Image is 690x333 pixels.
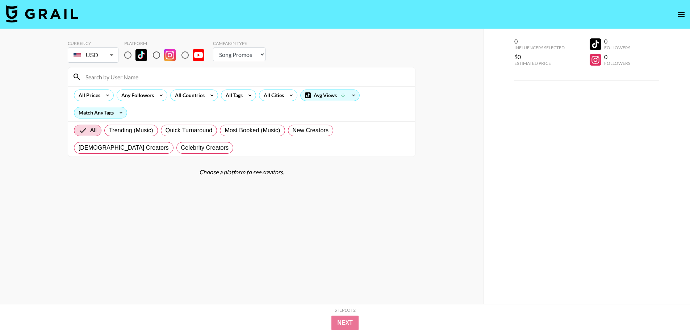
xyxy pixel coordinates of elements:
span: Quick Turnaround [166,126,213,135]
div: Platform [124,41,210,46]
div: Match Any Tags [74,107,127,118]
div: Estimated Price [514,61,565,66]
button: open drawer [674,7,689,22]
img: YouTube [193,49,204,61]
div: All Countries [171,90,206,101]
span: Trending (Music) [109,126,153,135]
input: Search by User Name [81,71,411,83]
span: [DEMOGRAPHIC_DATA] Creators [79,143,169,152]
div: Followers [604,45,630,50]
img: TikTok [135,49,147,61]
div: Avg Views [301,90,359,101]
img: Grail Talent [6,5,78,22]
div: USD [69,49,117,62]
span: New Creators [293,126,329,135]
div: 0 [514,38,565,45]
button: Next [331,316,359,330]
div: All Prices [74,90,102,101]
div: Influencers Selected [514,45,565,50]
div: $0 [514,53,565,61]
span: All [90,126,97,135]
div: Any Followers [117,90,155,101]
div: 0 [604,38,630,45]
div: Currency [68,41,118,46]
div: Followers [604,61,630,66]
img: Instagram [164,49,176,61]
div: All Cities [259,90,285,101]
div: 0 [604,53,630,61]
div: All Tags [221,90,244,101]
div: Campaign Type [213,41,265,46]
span: Celebrity Creators [181,143,229,152]
div: Choose a platform to see creators. [68,168,415,176]
span: Most Booked (Music) [225,126,280,135]
div: Step 1 of 2 [335,307,356,313]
